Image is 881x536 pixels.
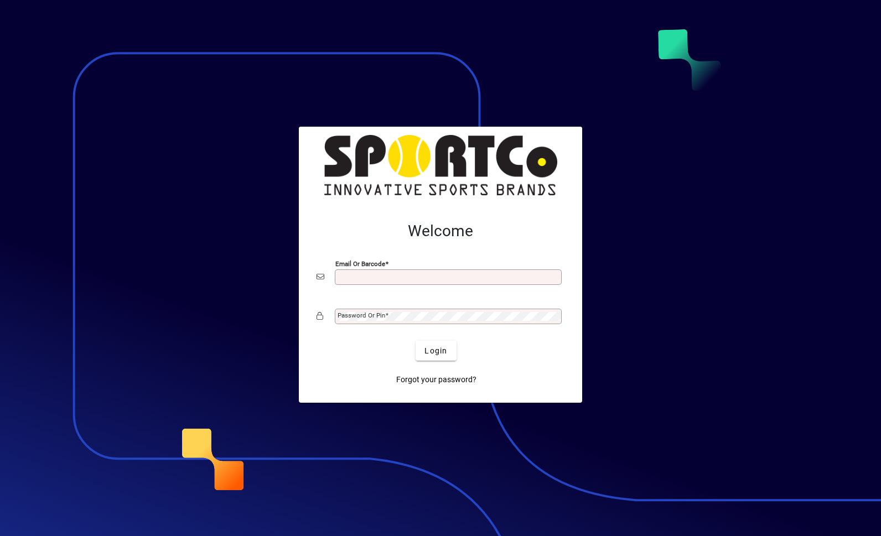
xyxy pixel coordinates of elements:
h2: Welcome [317,222,564,241]
a: Forgot your password? [392,370,481,389]
mat-label: Email or Barcode [335,260,385,268]
span: Login [424,345,447,357]
mat-label: Password or Pin [338,311,385,319]
button: Login [416,341,456,361]
span: Forgot your password? [396,374,476,386]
